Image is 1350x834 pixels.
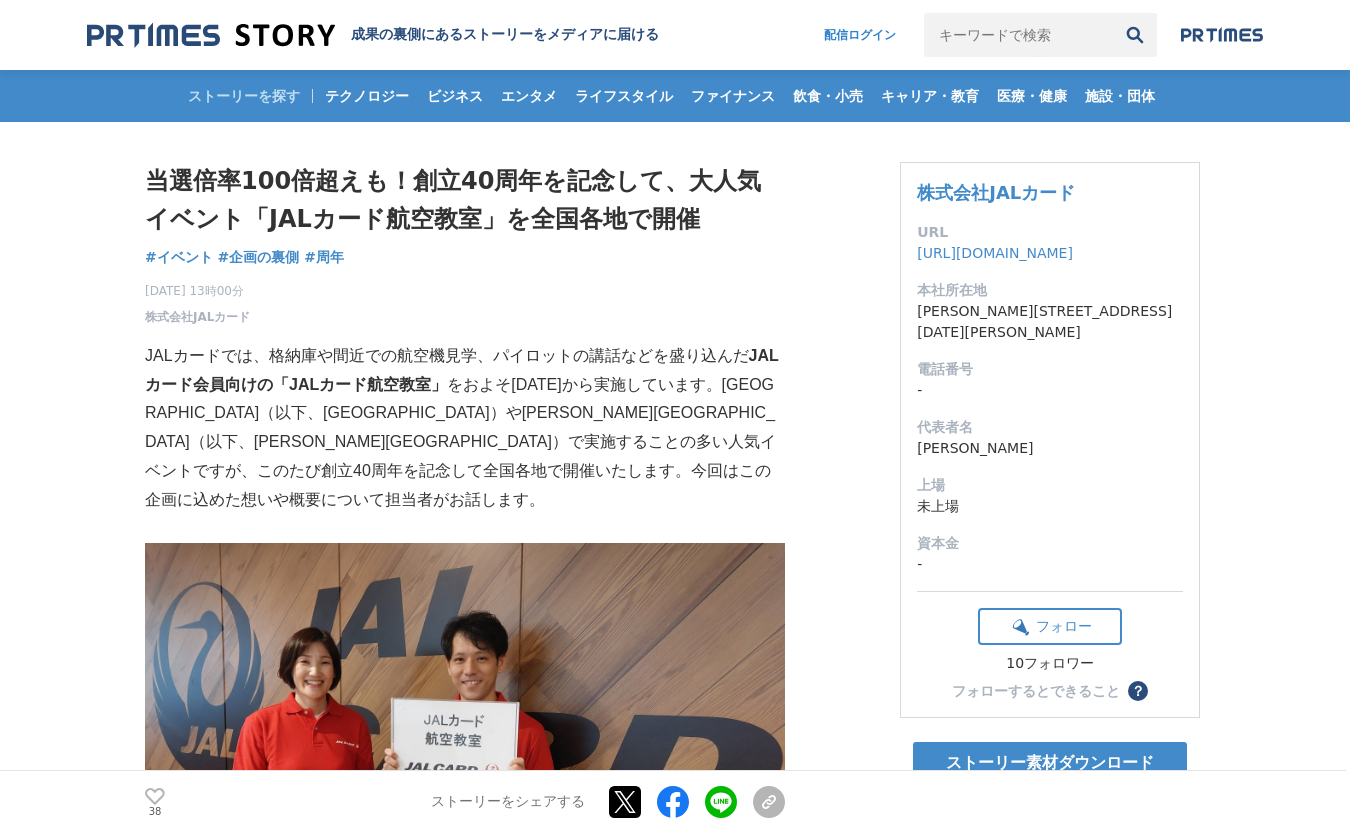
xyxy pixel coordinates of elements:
[431,794,585,812] p: ストーリーをシェアする
[785,70,871,122] a: 飲食・小売
[873,70,987,122] a: キャリア・教育
[683,70,783,122] a: ファイナンス
[87,22,659,49] a: 成果の裏側にあるストーリーをメディアに届ける 成果の裏側にあるストーリーをメディアに届ける
[1128,681,1148,701] button: ？
[917,380,1183,401] dd: -
[917,222,1183,243] dt: URL
[145,247,213,268] a: #イベント
[351,26,659,44] h2: 成果の裏側にあるストーリーをメディアに届ける
[989,70,1075,122] a: 医療・健康
[493,70,565,122] a: エンタメ
[873,87,987,105] span: キャリア・教育
[804,13,916,57] a: 配信ログイン
[567,70,681,122] a: ライフスタイル
[917,245,1073,261] a: [URL][DOMAIN_NAME]
[145,342,785,515] p: JALカードでは、格納庫や間近での航空機見学、パイロットの講話などを盛り込んだ をおよそ[DATE]から実施しています。[GEOGRAPHIC_DATA]（以下、[GEOGRAPHIC_DATA...
[917,359,1183,380] dt: 電話番号
[978,608,1122,645] button: フォロー
[917,475,1183,496] dt: 上場
[924,13,1113,57] input: キーワードで検索
[317,87,417,105] span: テクノロジー
[913,742,1187,784] a: ストーリー素材ダウンロード
[917,280,1183,301] dt: 本社所在地
[419,87,491,105] span: ビジネス
[917,417,1183,438] dt: 代表者名
[145,347,779,393] strong: JALカード会員向けの「JALカード航空教室」
[683,87,783,105] span: ファイナンス
[218,247,300,268] a: #企画の裏側
[493,87,565,105] span: エンタメ
[218,248,300,266] span: #企画の裏側
[978,655,1122,673] div: 10フォロワー
[145,282,250,300] span: [DATE] 13時00分
[145,248,213,266] span: #イベント
[1181,27,1263,43] img: prtimes
[1077,70,1163,122] a: 施設・団体
[917,301,1183,343] dd: [PERSON_NAME][STREET_ADDRESS][DATE][PERSON_NAME]
[952,684,1120,698] div: フォローするとできること
[145,162,785,239] h1: 当選倍率100倍超えも！創立40周年を記念して、大人気イベント「JALカード航空教室」を全国各地で開催
[419,70,491,122] a: ビジネス
[304,247,344,268] a: #周年
[917,533,1183,554] dt: 資本金
[87,22,335,49] img: 成果の裏側にあるストーリーをメディアに届ける
[317,70,417,122] a: テクノロジー
[567,87,681,105] span: ライフスタイル
[917,438,1183,459] dd: [PERSON_NAME]
[1113,13,1157,57] button: 検索
[785,87,871,105] span: 飲食・小売
[1077,87,1163,105] span: 施設・団体
[989,87,1075,105] span: 医療・健康
[145,308,250,326] a: 株式会社JALカード
[1131,684,1145,698] span: ？
[304,248,344,266] span: #周年
[917,182,1075,203] a: 株式会社JALカード
[917,554,1183,575] dd: -
[917,496,1183,517] dd: 未上場
[145,807,165,817] p: 38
